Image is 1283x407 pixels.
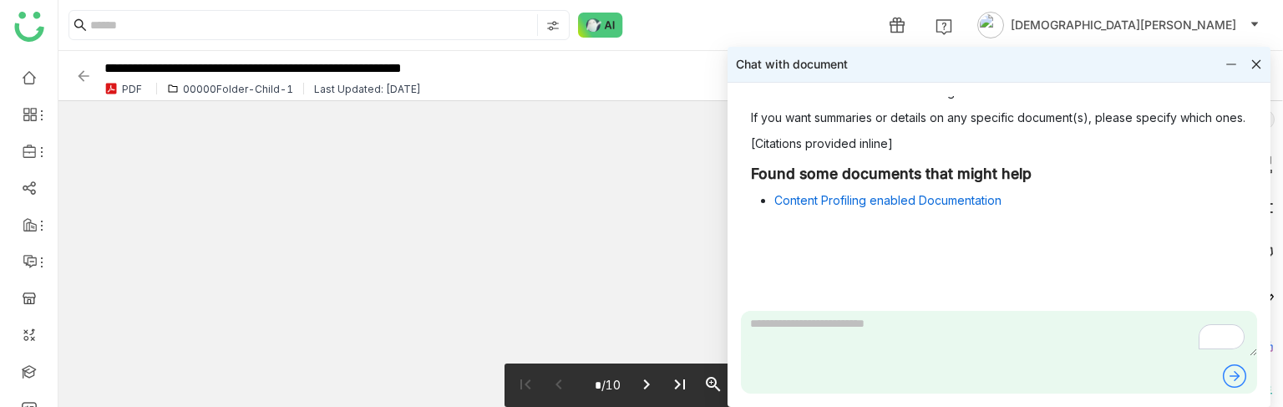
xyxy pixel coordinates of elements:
[578,13,623,38] img: ask-buddy-normal.svg
[670,374,690,394] i: last_page
[1011,16,1236,34] span: [DEMOGRAPHIC_DATA][PERSON_NAME]
[751,109,1247,126] p: If you want summaries or details on any specific document(s), please specify which ones.
[703,374,723,394] i: zoom_in
[630,368,663,403] button: chevron_right
[751,165,1247,183] h3: Found some documents that might help
[104,82,118,95] img: pdf.svg
[977,12,1004,38] img: avatar
[936,18,952,35] img: help.svg
[14,12,44,42] img: logo
[974,12,1263,38] button: [DEMOGRAPHIC_DATA][PERSON_NAME]
[601,376,630,394] span: /10
[636,374,657,394] i: chevron_right
[75,68,92,84] img: back
[314,83,421,95] div: Last Updated: [DATE]
[697,368,730,403] button: zoom_in
[509,368,542,403] button: first_page
[751,135,1247,152] p: [Citations provided inline]
[663,368,697,403] button: last_page
[122,83,142,95] div: PDF
[736,55,848,74] div: Chat with document
[774,193,1002,207] a: Content Profiling enabled Documentation
[546,19,560,33] img: search-type.svg
[741,311,1257,356] textarea: To enrich screen reader interactions, please activate Accessibility in Grammarly extension settings
[167,83,179,94] img: folder.svg
[542,368,576,403] button: chevron_left
[183,83,293,95] div: 00000Folder-Child-1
